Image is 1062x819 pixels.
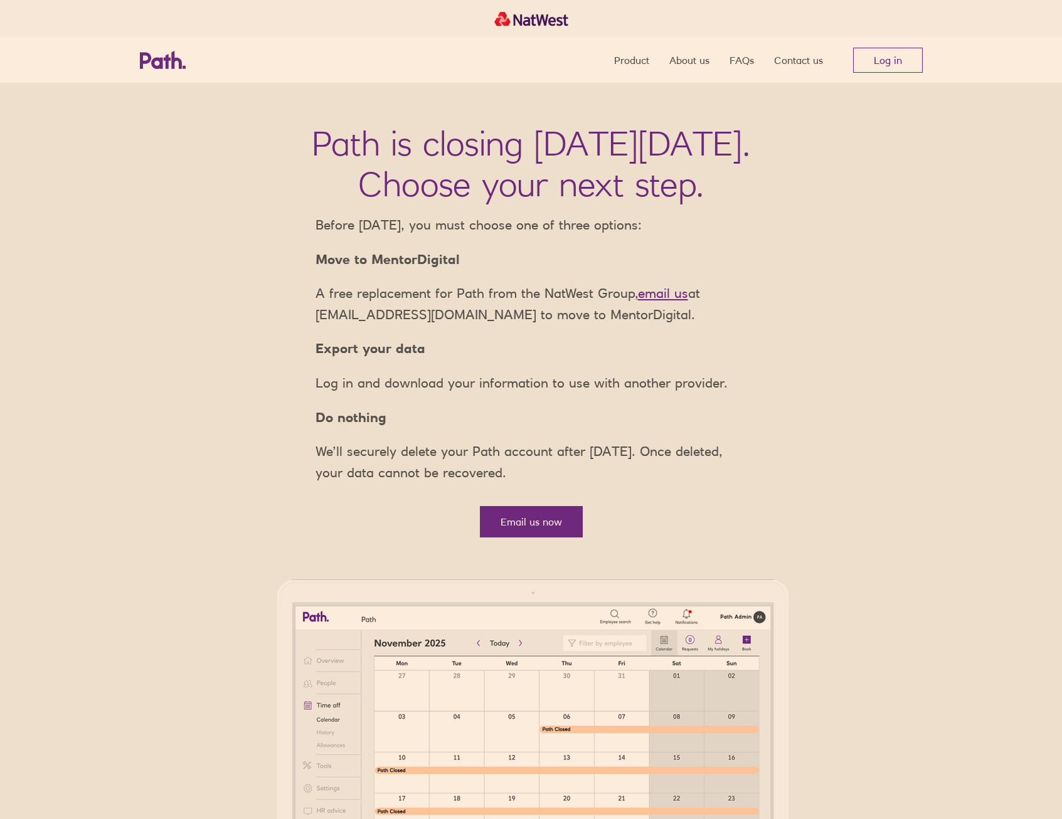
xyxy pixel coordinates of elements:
strong: Do nothing [316,409,386,425]
strong: Move to MentorDigital [316,251,460,267]
a: About us [669,38,709,83]
p: We’ll securely delete your Path account after [DATE]. Once deleted, your data cannot be recovered. [305,441,757,483]
h1: Path is closing [DATE][DATE]. Choose your next step. [312,123,750,204]
p: A free replacement for Path from the NatWest Group, at [EMAIL_ADDRESS][DOMAIN_NAME] to move to Me... [305,283,757,325]
a: email us [638,285,688,301]
a: Email us now [480,506,583,537]
p: Before [DATE], you must choose one of three options: [305,214,757,236]
a: FAQs [730,38,754,83]
a: Contact us [774,38,823,83]
strong: Export your data [316,341,425,356]
p: Log in and download your information to use with another provider. [305,373,757,394]
a: Product [614,38,649,83]
a: Log in [853,48,923,73]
